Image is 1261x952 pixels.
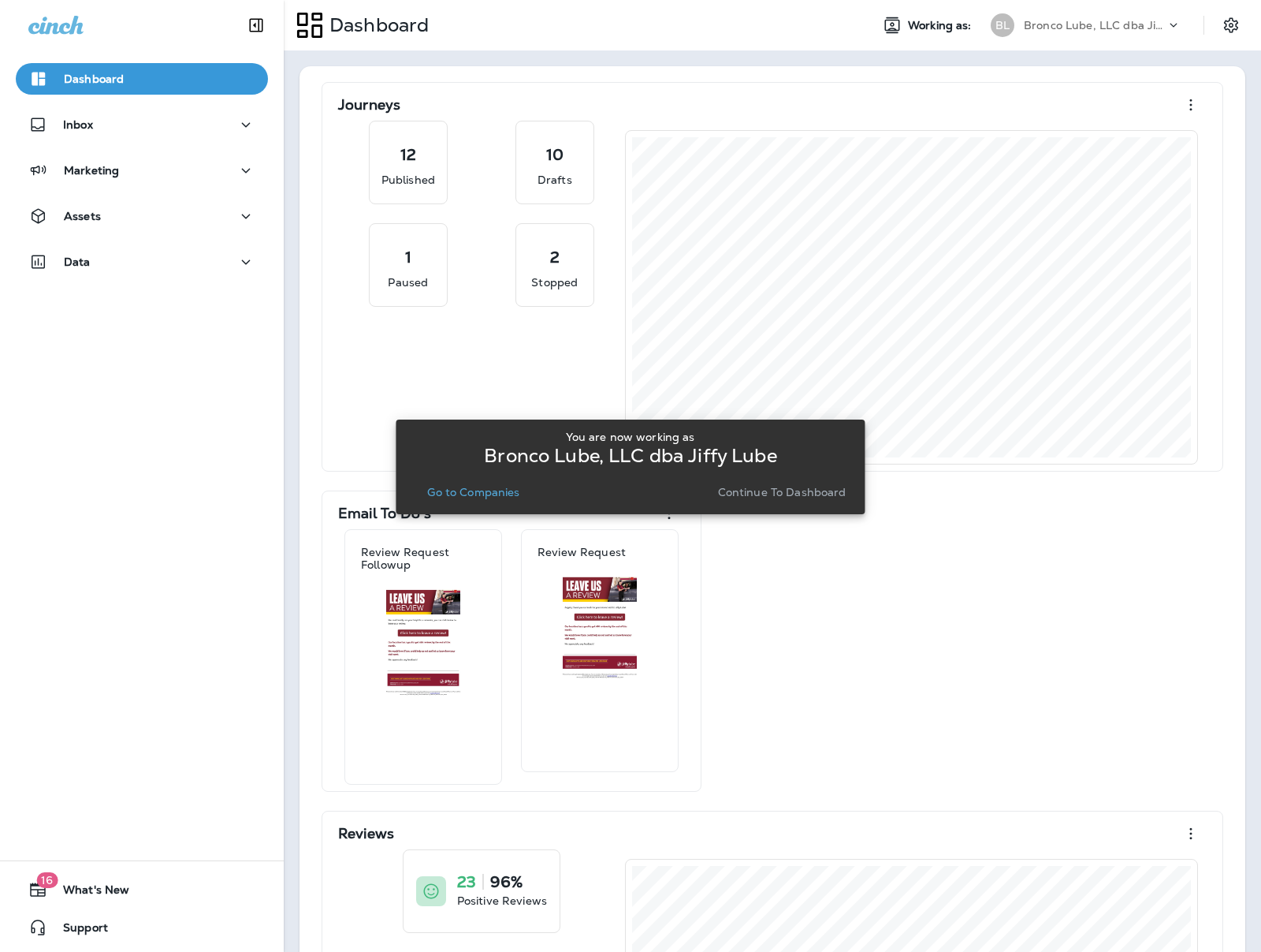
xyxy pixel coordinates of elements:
[908,19,975,32] span: Working as:
[338,826,394,842] p: Reviews
[712,481,853,503] button: Continue to Dashboard
[64,164,119,177] p: Marketing
[338,97,400,113] p: Journeys
[16,200,268,232] button: Assets
[64,73,124,85] p: Dashboard
[484,450,776,462] p: Bronco Lube, LLC dba Jiffy Lube
[388,274,428,290] p: Paused
[360,587,486,696] img: 98ff190d-0e4d-46c6-8d52-3f025410cccf.jpg
[718,486,846,498] p: Continue to Dashboard
[16,109,268,140] button: Inbox
[381,172,435,188] p: Published
[64,210,101,222] p: Assets
[16,155,268,186] button: Marketing
[566,431,694,443] p: You are now working as
[1024,19,1166,32] p: Bronco Lube, LLC dba Jiffy Lube
[36,872,58,888] span: 16
[16,63,268,95] button: Dashboard
[63,118,93,131] p: Inbox
[16,874,268,905] button: 16What's New
[323,13,429,37] p: Dashboard
[64,256,91,268] p: Data
[427,486,519,498] p: Go to Companies
[1217,11,1245,39] button: Settings
[16,246,268,278] button: Data
[421,481,526,503] button: Go to Companies
[234,9,278,41] button: Collapse Sidebar
[338,506,431,521] p: Email To Do's
[47,883,129,902] span: What's New
[991,13,1014,37] div: BL
[16,912,268,943] button: Support
[47,921,108,940] span: Support
[361,546,485,571] p: Review Request Followup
